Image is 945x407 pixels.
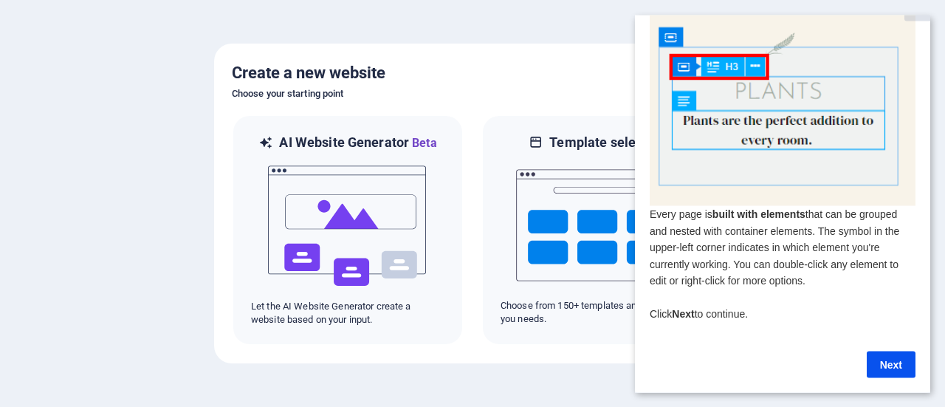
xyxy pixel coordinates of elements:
div: AI Website GeneratorBetaaiLet the AI Website Generator create a website based on your input. [232,114,464,346]
span: to continue. [60,293,113,304]
span: Every page is that can be grouped and nested with container elements. The symbol in the upper-lef... [15,193,264,271]
span: Next [37,293,59,304]
img: ai [267,152,429,300]
h6: Choose your starting point [232,85,713,103]
strong: built with elements [78,193,171,205]
h6: AI Website Generator [279,134,436,152]
span: Beta [409,136,437,150]
p: Choose from 150+ templates and adjust it to you needs. [501,299,694,326]
h6: Template selection [549,134,665,151]
div: Template selectionChoose from 150+ templates and adjust it to you needs. [481,114,713,346]
span: Click [15,293,37,304]
p: Let the AI Website Generator create a website based on your input. [251,300,444,326]
h5: Create a new website [232,61,713,85]
a: Next [232,336,281,363]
